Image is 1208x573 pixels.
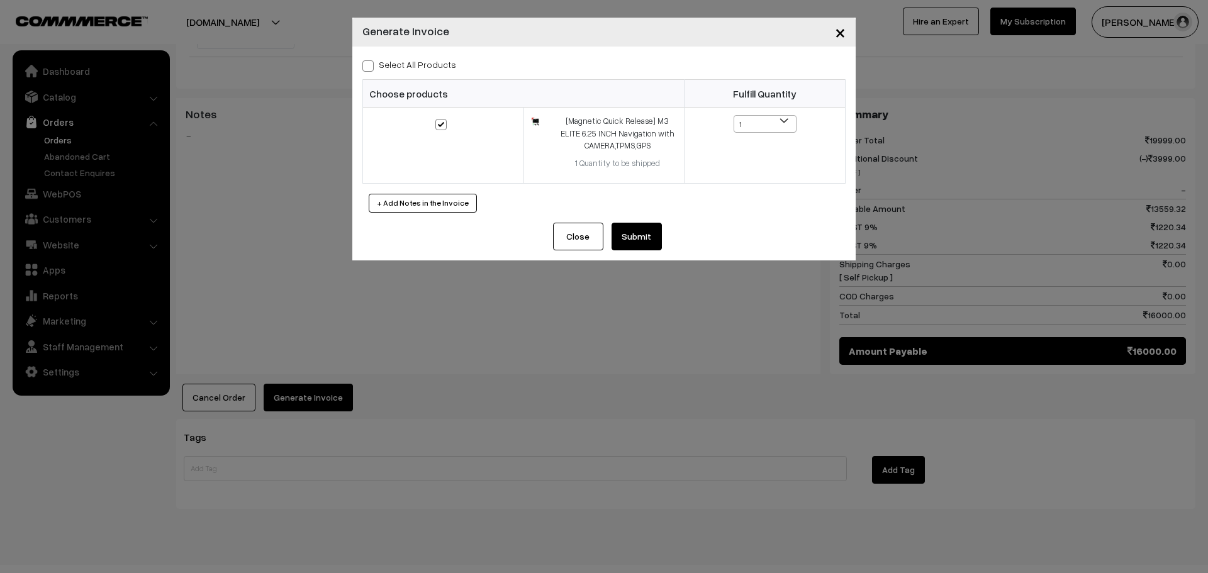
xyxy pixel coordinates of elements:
div: [Magnetic Quick Release] M3 ELITE 6.25 INCH Navigation with CAMERA,TPMS,GPS [559,115,676,152]
th: Fulfill Quantity [685,80,846,108]
div: 1 Quantity to be shipped [559,157,676,170]
button: Close [553,223,603,250]
th: Choose products [363,80,685,108]
h4: Generate Invoice [362,23,449,40]
button: Submit [612,223,662,250]
button: Close [825,13,856,52]
img: 17491317521695Untitled-design-1.png [532,118,540,126]
span: 1 [734,116,796,133]
label: Select all Products [362,58,456,71]
span: 1 [734,115,797,133]
button: + Add Notes in the Invoice [369,194,477,213]
span: × [835,20,846,43]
